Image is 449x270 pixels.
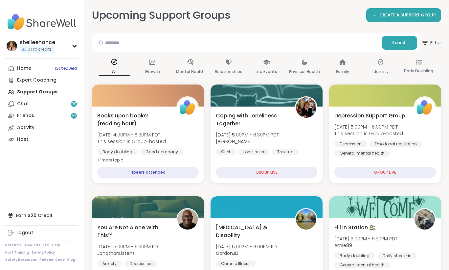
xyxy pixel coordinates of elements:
img: ShareWell [177,97,198,118]
span: 10 [72,113,76,119]
div: Expert Coaching [17,77,56,84]
div: Anxiety [97,260,122,267]
img: Judy [296,97,316,118]
a: Redeem Code [39,258,65,262]
a: Home1Scheduled [5,62,79,74]
b: [PERSON_NAME] [216,138,252,145]
span: Filter [421,35,441,51]
a: Host [5,134,79,145]
div: GROUP LIVE [334,167,436,178]
div: shelleehance [20,39,55,46]
span: [DATE] 5:00PM - 6:00PM PDT [216,243,279,250]
p: Family [336,68,349,76]
span: This session is Group-hosted [97,138,166,145]
div: Body doubling [97,149,138,155]
div: Depression [124,260,157,267]
span: [DATE] 5:00PM - 6:30PM PDT [97,243,160,250]
span: 0 Pro credits [28,47,52,52]
div: Daily check-in [377,253,417,259]
span: Fill in Station 🚉 [334,224,376,232]
div: General mental health [334,150,390,157]
span: [MEDICAL_DATA] & Disability [216,224,288,239]
div: Home [17,65,31,72]
div: Depression [334,141,367,147]
img: shelleehance [7,41,17,51]
span: You Are Not Alone With This™ [97,224,169,239]
b: Amie89 [334,242,352,249]
p: Mental Health [176,68,205,76]
div: General mental health [334,262,390,268]
p: Physical Health [289,68,320,76]
span: Books upon books!(reading hour) [97,112,169,128]
b: JonathanListens [97,250,135,257]
div: Chat [17,101,29,107]
button: Search [382,36,417,50]
a: Chat99 [5,98,79,110]
span: Search [392,40,407,46]
a: Activity [5,122,79,134]
p: Identity [372,68,389,76]
h2: Upcoming Support Groups [92,8,231,23]
div: Earn $20 Credit [5,209,79,221]
p: Life Events [256,68,277,76]
img: GordonJD [296,209,316,230]
span: Depression Support Group [334,112,405,120]
span: [DATE] 5:00PM - 6:00PM PDT [334,124,403,130]
div: 4 peers attended [97,167,199,178]
a: Expert Coaching [5,74,79,86]
span: 1 Scheduled [55,66,77,71]
div: Body doubling [334,253,375,259]
a: Safety Policy [32,250,55,255]
div: Grief [216,149,236,155]
div: Activity [17,124,34,131]
div: GROUP LIVE [216,167,317,178]
div: Good company [140,149,183,155]
p: Body Doubling [404,67,433,75]
p: All [99,67,130,76]
a: Help [52,243,60,248]
span: [DATE] 5:00PM - 6:30PM PDT [334,235,397,242]
a: Safety Resources [5,258,37,262]
span: [DATE] 4:00PM - 5:30PM PDT [97,132,166,138]
div: Loneliness [238,149,269,155]
p: Relationships [215,68,242,76]
a: Host Training [5,250,29,255]
a: Friends10 [5,110,79,122]
div: Emotional regulation [370,141,422,147]
div: Friends [17,112,34,119]
span: 99 [71,101,77,107]
a: Referrals [5,243,22,248]
a: Logout [5,227,79,239]
button: Filter [421,33,441,52]
b: GordonJD [216,250,238,257]
img: JonathanListens [177,209,198,230]
a: FAQ [43,243,50,248]
div: Chronic Illness [216,260,256,267]
img: ShareWell Nav Logo [5,11,79,34]
span: This session is Group-hosted [334,130,403,137]
span: [DATE] 5:00PM - 6:30PM PDT [216,132,279,138]
a: Blog [67,258,75,262]
a: CREATE A SUPPORT GROUP [366,8,441,22]
img: Amie89 [415,209,435,230]
img: ShareWell [415,97,435,118]
div: Trauma [272,149,299,155]
a: About Us [24,243,40,248]
span: CREATE A SUPPORT GROUP [379,12,436,18]
div: Logout [16,230,33,236]
p: Growth [145,68,160,76]
div: Host [17,136,28,143]
span: Coping with Loneliness Together [216,112,288,128]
